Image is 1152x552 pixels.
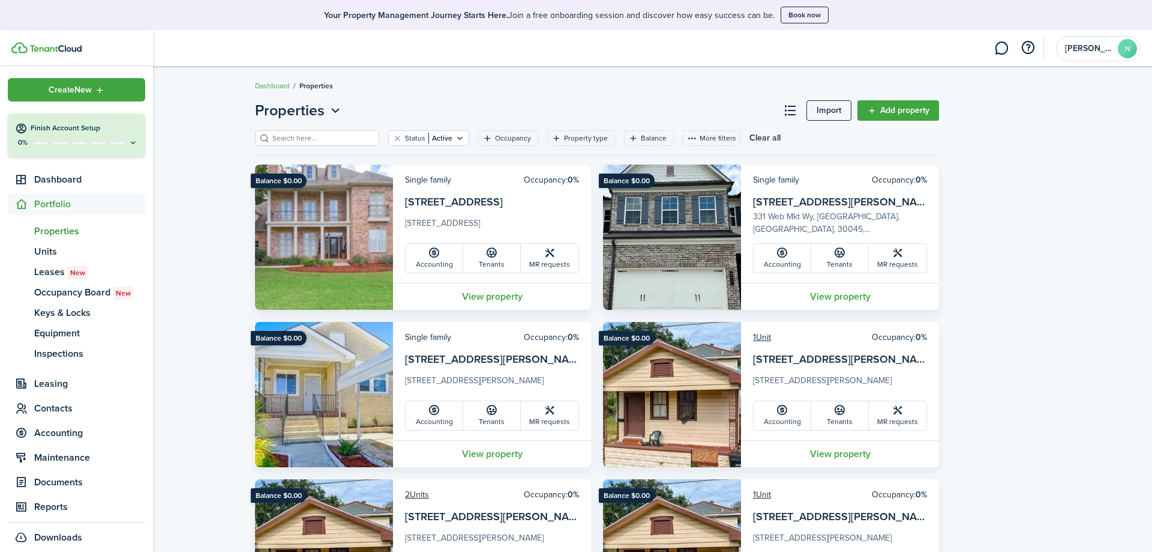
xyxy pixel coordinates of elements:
[603,165,741,310] img: Property avatar
[599,331,655,345] ribbon: Balance $0.00
[324,9,775,22] p: Join a free onboarding session and discover how easy success can be.
[478,130,538,146] filter-tag: Open filter
[495,133,531,144] filter-tag-label: Occupancy
[255,322,393,467] img: Property avatar
[116,288,131,299] span: New
[753,351,935,367] a: [STREET_ADDRESS][PERSON_NAME]
[34,326,145,341] span: Equipment
[251,331,307,345] ribbon: Balance $0.00
[754,401,811,430] a: Accounting
[8,78,145,102] button: Open menu
[49,86,92,94] span: Create New
[34,450,145,465] span: Maintenance
[8,262,145,282] a: LeasesNew
[31,123,138,133] h4: Finish Account Setup
[405,374,579,393] card-description: [STREET_ADDRESS][PERSON_NAME]
[15,138,30,148] p: 0%
[324,9,508,22] b: Your Property Management Journey Starts Here.
[547,130,615,146] filter-tag: Open filter
[405,217,579,236] card-description: [STREET_ADDRESS]
[1018,38,1038,58] button: Open resource center
[916,174,927,186] b: 0%
[34,224,145,238] span: Properties
[393,283,591,310] a: View property
[405,351,587,367] a: [STREET_ADDRESS][PERSON_NAME]
[255,100,343,121] button: Open menu
[1065,44,1113,53] span: Nadeem
[753,174,799,186] card-header-left: Single family
[299,80,333,91] span: Properties
[255,165,393,310] img: Property avatar
[11,42,28,53] img: TenantCloud
[916,488,927,501] b: 0%
[463,401,521,430] a: Tenants
[1118,39,1137,58] avatar-text: N
[405,331,451,344] card-header-left: Single family
[753,509,935,524] a: [STREET_ADDRESS][PERSON_NAME]
[34,285,145,300] span: Occupancy Board
[34,172,145,187] span: Dashboard
[781,7,829,23] button: Book now
[8,241,145,262] a: Units
[524,174,579,186] card-header-right: Occupancy:
[34,244,145,259] span: Units
[406,401,463,430] a: Accounting
[568,488,579,501] b: 0%
[990,33,1013,64] a: Messaging
[872,488,927,501] card-header-right: Occupancy:
[568,174,579,186] b: 0%
[683,130,740,146] button: More filters
[741,283,939,310] a: View property
[392,133,403,143] button: Clear filter
[599,174,655,188] ribbon: Balance $0.00
[70,267,85,278] span: New
[34,401,145,416] span: Contacts
[428,133,452,144] filter-tag-value: Active
[34,426,145,440] span: Accounting
[269,133,375,144] input: Search here...
[8,221,145,241] a: Properties
[916,331,927,344] b: 0%
[251,174,307,188] ribbon: Balance $0.00
[405,488,429,501] a: 2Units
[393,440,591,467] a: View property
[251,488,307,503] ribbon: Balance $0.00
[34,475,145,490] span: Documents
[872,174,927,186] card-header-right: Occupancy:
[753,194,935,210] a: [STREET_ADDRESS][PERSON_NAME]
[524,488,579,501] card-header-right: Occupancy:
[8,114,145,157] button: Finish Account Setup0%
[255,100,325,121] span: Properties
[869,401,926,430] a: MR requests
[34,500,145,514] span: Reports
[34,530,82,545] span: Downloads
[388,130,469,146] filter-tag: Open filter
[872,331,927,344] card-header-right: Occupancy:
[405,174,451,186] card-header-left: Single family
[811,244,869,273] a: Tenants
[405,509,587,524] a: [STREET_ADDRESS][PERSON_NAME]
[806,100,851,121] a: Import
[753,210,927,235] card-description: 331 Web Mkt Wy, [GEOGRAPHIC_DATA], [GEOGRAPHIC_DATA], 30045, [GEOGRAPHIC_DATA]
[34,197,145,211] span: Portfolio
[749,130,781,146] button: Clear all
[405,133,425,144] filter-tag-label: Status
[8,303,145,323] a: Keys & Locks
[34,347,145,361] span: Inspections
[753,488,771,501] a: 1Unit
[255,100,343,121] portfolio-header-page-nav: Properties
[564,133,608,144] filter-tag-label: Property type
[255,80,290,91] a: Dashboard
[811,401,869,430] a: Tenants
[8,496,145,518] a: Reports
[8,323,145,344] a: Equipment
[741,440,939,467] a: View property
[405,532,579,551] card-description: [STREET_ADDRESS][PERSON_NAME]
[753,331,771,344] a: 1Unit
[603,322,741,467] img: Property avatar
[463,244,521,273] a: Tenants
[599,488,655,503] ribbon: Balance $0.00
[34,377,145,391] span: Leasing
[624,130,674,146] filter-tag: Open filter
